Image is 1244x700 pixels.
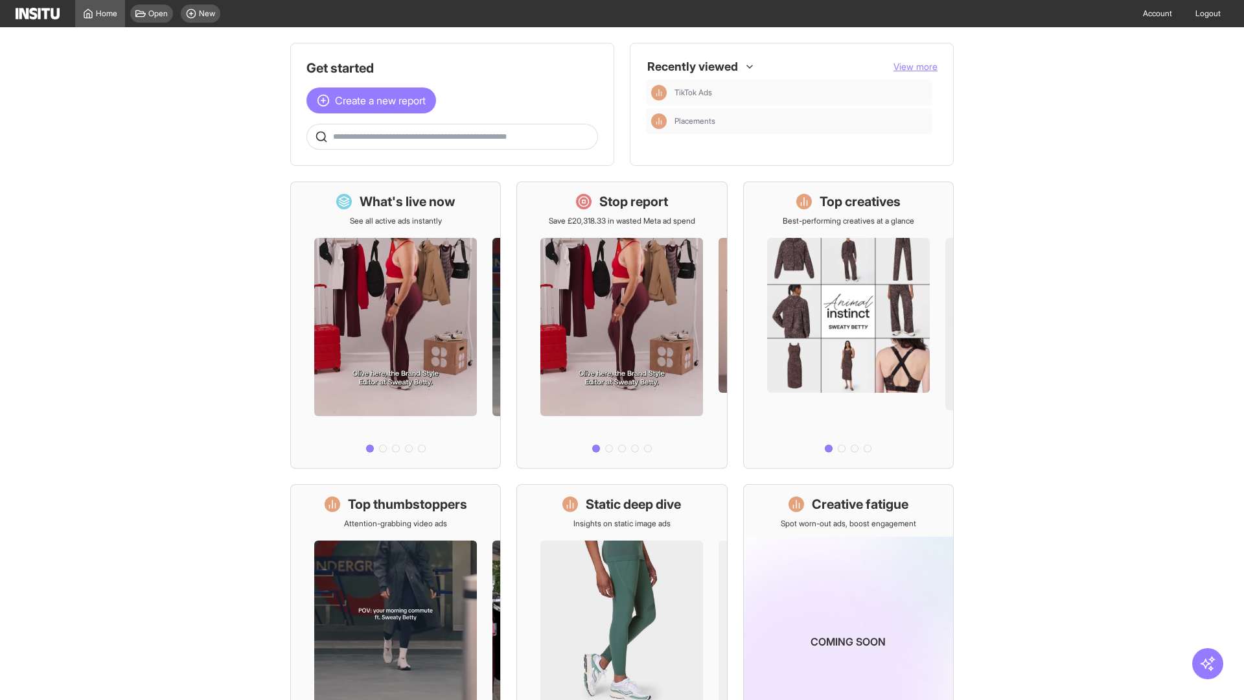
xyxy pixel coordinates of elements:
button: Create a new report [306,87,436,113]
a: Stop reportSave £20,318.33 in wasted Meta ad spend [516,181,727,469]
h1: Stop report [599,192,668,211]
p: Save £20,318.33 in wasted Meta ad spend [549,216,695,226]
img: Logo [16,8,60,19]
h1: Static deep dive [586,495,681,513]
span: New [199,8,215,19]
p: Attention-grabbing video ads [344,519,447,529]
span: TikTok Ads [674,87,712,98]
span: View more [893,61,938,72]
span: Create a new report [335,93,426,108]
h1: Top creatives [820,192,901,211]
span: TikTok Ads [674,87,927,98]
h1: What's live now [360,192,455,211]
p: Insights on static image ads [573,519,671,529]
span: Open [148,8,168,19]
span: Placements [674,116,927,126]
a: What's live nowSee all active ads instantly [290,181,501,469]
h1: Get started [306,59,598,77]
p: See all active ads instantly [350,216,442,226]
span: Home [96,8,117,19]
button: View more [893,60,938,73]
span: Placements [674,116,715,126]
div: Insights [651,113,667,129]
h1: Top thumbstoppers [348,495,467,513]
p: Best-performing creatives at a glance [783,216,914,226]
div: Insights [651,85,667,100]
a: Top creativesBest-performing creatives at a glance [743,181,954,469]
